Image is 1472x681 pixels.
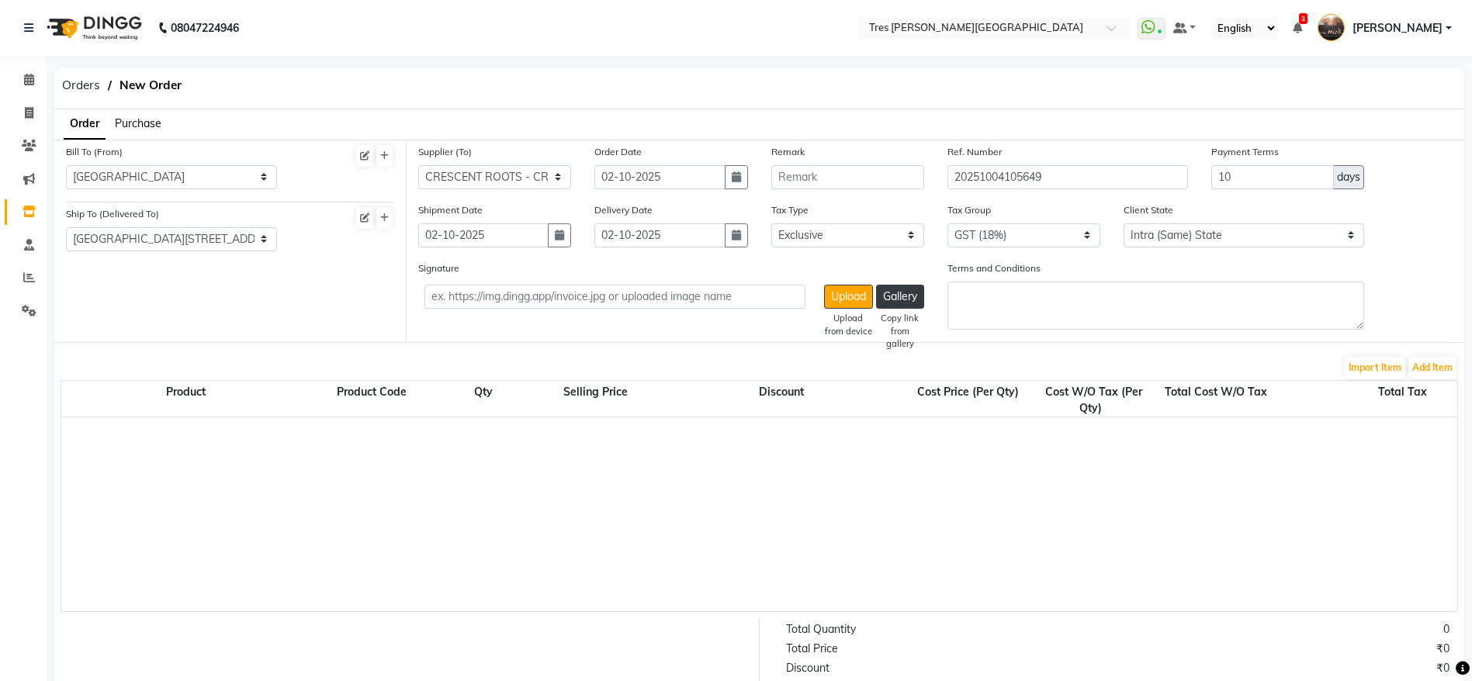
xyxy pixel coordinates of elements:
[594,145,642,159] label: Order Date
[824,312,873,338] div: Upload from device
[657,384,906,417] div: Discount
[914,382,1022,402] span: Cost Price (Per Qty)
[310,384,434,417] div: Product Code
[1318,14,1345,41] img: Meghana Kering
[947,203,991,217] label: Tax Group
[876,312,924,351] div: Copy link from gallery
[774,660,1118,676] div: Discount
[1117,621,1461,638] div: 0
[560,382,631,402] span: Selling Price
[418,203,483,217] label: Shipment Date
[1211,145,1279,159] label: Payment Terms
[1042,382,1142,418] span: Cost W/O Tax (Per Qty)
[774,641,1118,657] div: Total Price
[70,116,99,130] span: Order
[876,285,924,309] button: Gallery
[424,285,805,309] input: ex. https://img.dingg.app/invoice.jpg or uploaded image name
[771,165,924,189] input: Remark
[1124,203,1173,217] label: Client State
[434,384,533,417] div: Qty
[112,71,189,99] span: New Order
[1293,21,1302,35] a: 3
[594,203,653,217] label: Delivery Date
[54,71,108,99] span: Orders
[947,165,1189,189] input: Reference Number
[824,285,873,309] button: Upload
[1154,384,1278,417] div: Total Cost W/O Tax
[418,261,459,275] label: Signature
[115,116,161,130] span: Purchase
[1408,357,1456,379] button: Add Item
[66,207,159,221] label: Ship To (Delivered To)
[66,145,123,159] label: Bill To (From)
[1117,660,1461,676] div: ₹0
[171,6,239,50] b: 08047224946
[1299,13,1307,24] span: 3
[418,145,472,159] label: Supplier (To)
[61,384,310,417] div: Product
[1353,20,1443,36] span: [PERSON_NAME]
[1337,169,1360,185] span: days
[40,6,146,50] img: logo
[1345,357,1405,379] button: Import Item
[771,145,805,159] label: Remark
[771,203,809,217] label: Tax Type
[947,145,1002,159] label: Ref. Number
[947,261,1041,275] label: Terms and Conditions
[1117,641,1461,657] div: ₹0
[774,621,1118,638] div: Total Quantity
